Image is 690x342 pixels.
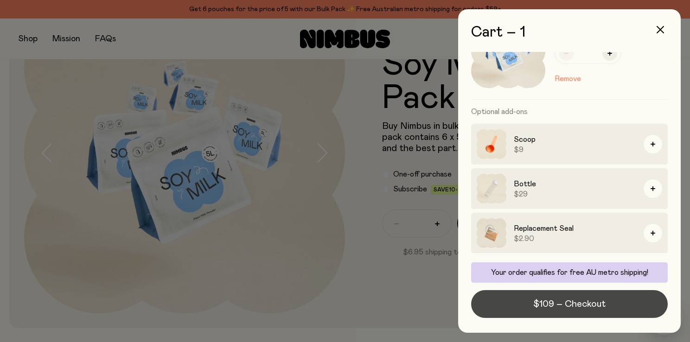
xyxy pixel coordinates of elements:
h3: Replacement Seal [514,223,636,234]
h3: Bottle [514,178,636,190]
h2: Cart – 1 [471,24,668,41]
h3: Optional add-ons [471,100,668,124]
p: Your order qualifies for free AU metro shipping! [477,268,662,277]
button: Remove [555,73,581,84]
h3: Scoop [514,134,636,145]
span: $29 [514,190,636,199]
button: $109 – Checkout [471,290,668,318]
span: $9 [514,145,636,154]
span: $109 – Checkout [533,298,606,310]
span: $2.90 [514,234,636,243]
